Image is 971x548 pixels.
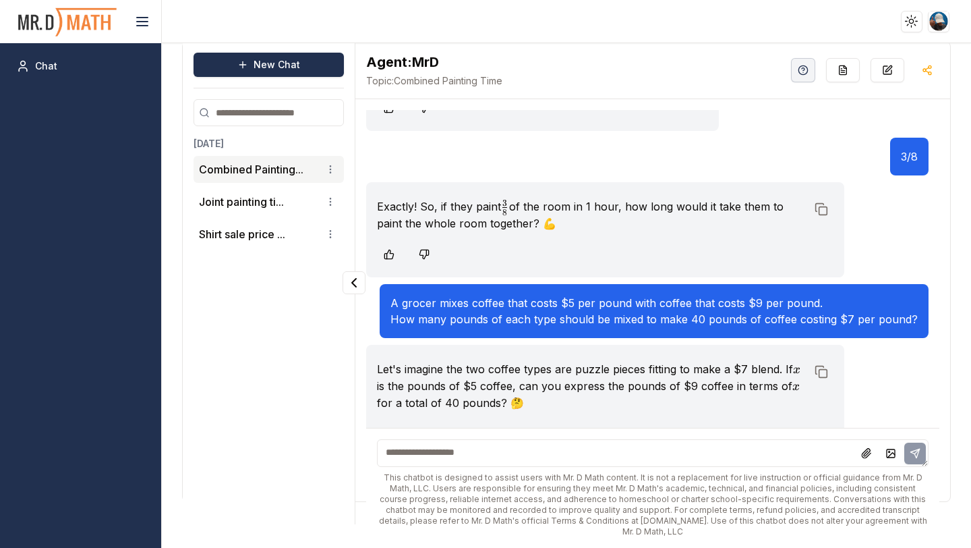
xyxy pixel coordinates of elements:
[929,11,949,31] img: ACg8ocJeiOlVThhq5bxKmVUtSfqrr0SEV8PqAlbmUPdoQiMh8qpyo_DAOw=s96-c
[507,200,508,211] span: ​
[322,161,339,177] button: Conversation options
[792,381,800,393] span: x
[343,271,365,294] button: Collapse panel
[11,54,150,78] a: Chat
[194,137,344,150] h3: [DATE]
[366,74,502,88] span: Combined Painting Time
[322,226,339,242] button: Conversation options
[35,59,57,73] span: Chat
[17,4,118,40] img: PromptOwl
[502,198,507,209] span: 3
[377,361,806,411] p: Let's imagine the two coffee types are puzzle pieces fitting to make a $7 blend. If is the pounds...
[199,226,285,242] button: Shirt sale price ...
[377,472,929,537] div: This chatbot is designed to assist users with Mr. D Math content. It is not a replacement for liv...
[199,194,284,210] button: Joint painting ti...
[901,148,918,165] p: 3/8
[791,58,815,82] button: Help Videos
[366,53,502,72] h2: MrD
[826,58,860,82] button: Re-Fill Questions
[377,198,806,231] p: Exactly! So, if they paint of the room in 1 hour, how long would it take them to paint the whole ...
[793,364,800,376] span: x
[322,194,339,210] button: Conversation options
[199,161,303,177] button: Combined Painting...
[390,295,918,327] p: A grocer mixes coffee that costs $5 per pound with coffee that costs $9 per pound. How many pound...
[194,53,344,77] button: New Chat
